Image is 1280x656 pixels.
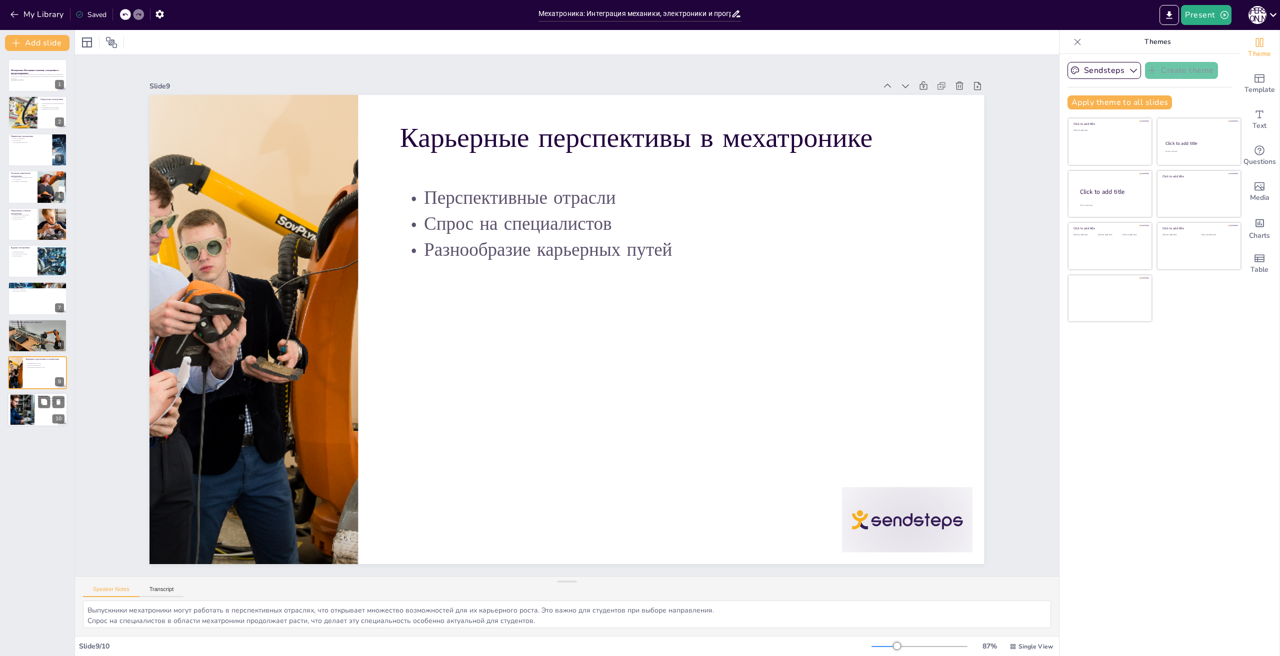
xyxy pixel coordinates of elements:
[11,327,64,329] p: Тестирование
[11,135,49,138] p: Применение мехатроники
[449,164,932,457] p: Разнообразие карьерных путей
[1249,230,1270,241] span: Charts
[1073,129,1145,132] div: Click to add text
[38,396,50,408] button: Duplicate Slide
[1239,174,1279,210] div: Add images, graphics, shapes or video
[1181,5,1231,25] button: Present
[11,69,58,75] strong: Мехатроника: Интеграция механики, электроники и программирования
[37,395,64,398] p: Заключение
[105,36,117,48] span: Position
[501,61,991,366] p: Карьерные перспективы в мехатронике
[11,139,49,141] p: Робототехника
[11,137,49,139] p: Области применения
[7,6,68,22] button: My Library
[1165,150,1231,153] div: Click to add text
[55,340,64,349] div: 8
[11,288,64,290] p: Креативное мышление
[8,170,67,203] div: 4
[1201,234,1233,236] div: Click to add text
[8,96,67,129] div: 2
[11,209,34,215] p: Образование в области мехатроники
[11,246,34,249] p: Будущее мехатроники
[5,35,69,51] button: Add slide
[538,6,731,21] input: Insert title
[1080,187,1144,196] div: Click to add title
[1239,210,1279,246] div: Add charts and graphs
[1122,234,1145,236] div: Click to add text
[79,642,871,651] div: Slide 9 / 10
[1085,30,1229,54] p: Themes
[40,102,64,106] p: Мехатроника как междисциплинарная область
[40,108,64,110] p: Широкий спектр технологий
[37,398,64,407] p: Мехатроника — это перспективная область, которая объединяет знания из различных дисциплин и откры...
[11,323,64,325] p: Практические навыки
[1080,204,1143,206] div: Click to add body
[11,141,49,143] p: Автоматизация процессов
[11,179,34,181] p: Роль датчиков
[1018,643,1053,651] span: Single View
[977,642,1001,651] div: 87 %
[8,133,67,166] div: 3
[8,282,67,315] div: 7
[1067,62,1141,79] button: Sendsteps
[1239,246,1279,282] div: Add a table
[25,364,64,366] p: Спрос на специалистов
[11,79,64,81] p: Generated with [URL]
[1073,226,1145,230] div: Click to add title
[1250,264,1268,275] span: Table
[11,290,64,292] p: Комплексные проблемы
[11,321,64,324] p: Практические навыки для студентов
[1165,140,1232,146] div: Click to add title
[55,303,64,312] div: 7
[25,366,64,368] p: Разнообразие карьерных путей
[1248,6,1266,24] div: А [PERSON_NAME]
[1243,156,1276,167] span: Questions
[1239,138,1279,174] div: Get real-time input from your audience
[1145,62,1218,79] button: Create theme
[11,284,64,287] p: Важность междисциплинарного подхода
[1073,122,1145,126] div: Click to add title
[83,601,1051,628] textarea: Выпускники мехатроники могут работать в перспективных отраслях, что открывает множество возможнос...
[11,255,34,257] p: Интернет вещей
[11,251,34,253] p: Тенденции будущего
[25,358,64,361] p: Карьерные перспективы в мехатронике
[474,119,957,412] p: Перспективные отрасли
[11,177,34,179] p: Компоненты мехатронных систем
[1159,5,1179,25] button: Export to PowerPoint
[1252,120,1266,131] span: Text
[55,229,64,238] div: 5
[11,218,34,220] p: Групповая работа
[1248,48,1271,59] span: Theme
[11,325,64,327] p: Проектирование систем
[11,286,64,288] p: Междисциплинарный подход
[52,396,64,408] button: Delete Slide
[8,319,67,352] div: 8
[11,180,34,182] p: Программное обеспечение
[55,117,64,126] div: 2
[1248,5,1266,25] button: А [PERSON_NAME]
[8,356,67,389] div: 9
[55,154,64,163] div: 3
[25,363,64,365] p: Перспективные отрасли
[1162,226,1234,230] div: Click to add title
[75,10,106,19] div: Saved
[1250,192,1269,203] span: Media
[40,98,64,101] p: Определение мехатроники
[1239,102,1279,138] div: Add text boxes
[139,586,184,597] button: Transcript
[83,586,139,597] button: Speaker Notes
[52,415,64,424] div: 10
[1073,234,1096,236] div: Click to add text
[55,80,64,89] div: 1
[55,192,64,201] div: 4
[55,266,64,275] div: 6
[461,141,944,435] p: Спрос на специалистов
[8,208,67,241] div: 5
[79,34,95,50] div: Layout
[11,74,64,79] p: В данной презентации мы рассмотрим основы мехатроники, её применение в современных технологиях, а...
[1098,234,1120,236] div: Click to add text
[1239,30,1279,66] div: Change the overall theme
[7,393,67,427] div: 10
[55,377,64,386] div: 9
[1244,84,1275,95] span: Template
